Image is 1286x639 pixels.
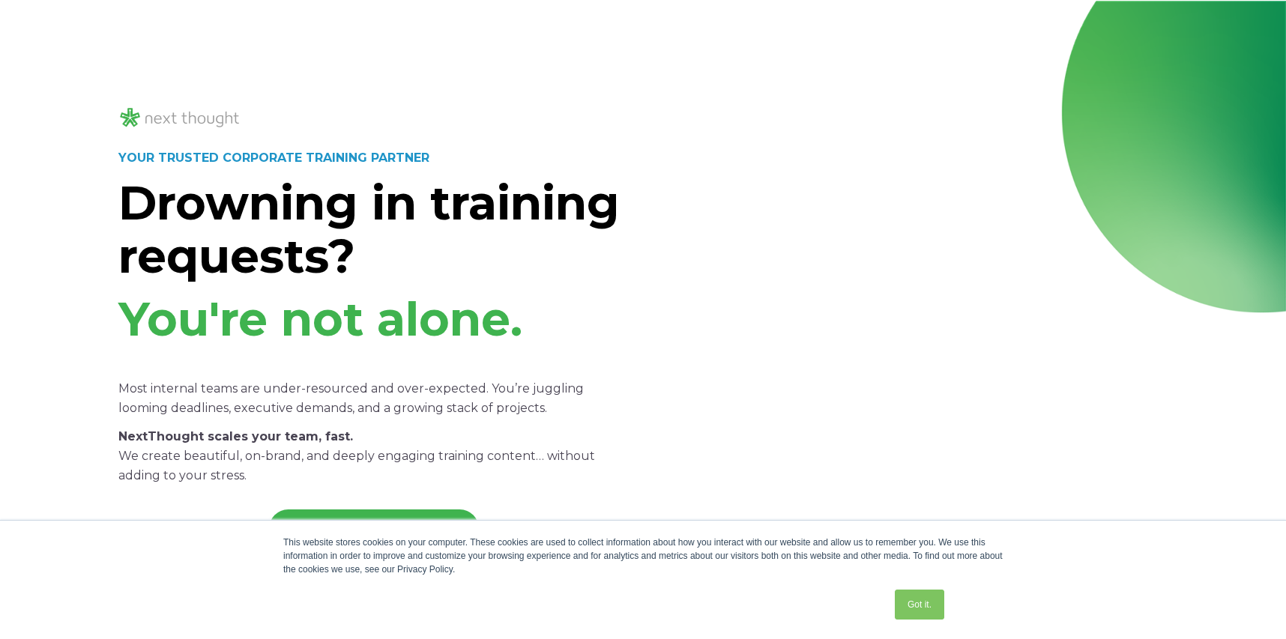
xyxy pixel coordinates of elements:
[118,175,620,285] span: Drowning in training requests?
[687,79,1137,333] iframe: NextThought Reel
[118,449,595,482] span: We create beautiful, on-brand, and deeply engaging training content… without adding to your stress.
[118,291,522,348] strong: You're not alone.
[118,106,241,130] img: NT_Logo_LightMode
[118,429,353,443] strong: NextThought scales your team, fast.
[283,536,1003,576] div: This website stores cookies on your computer. These cookies are used to collect information about...
[118,381,584,415] span: Most internal teams are under-resourced and over-expected. You’re juggling looming deadlines, exe...
[895,590,944,620] a: Got it.
[118,151,429,165] strong: YOUR TRUSTED CORPORATE TRAINING PARTNER
[269,509,480,548] a: GET YOUR FREE QUOTE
